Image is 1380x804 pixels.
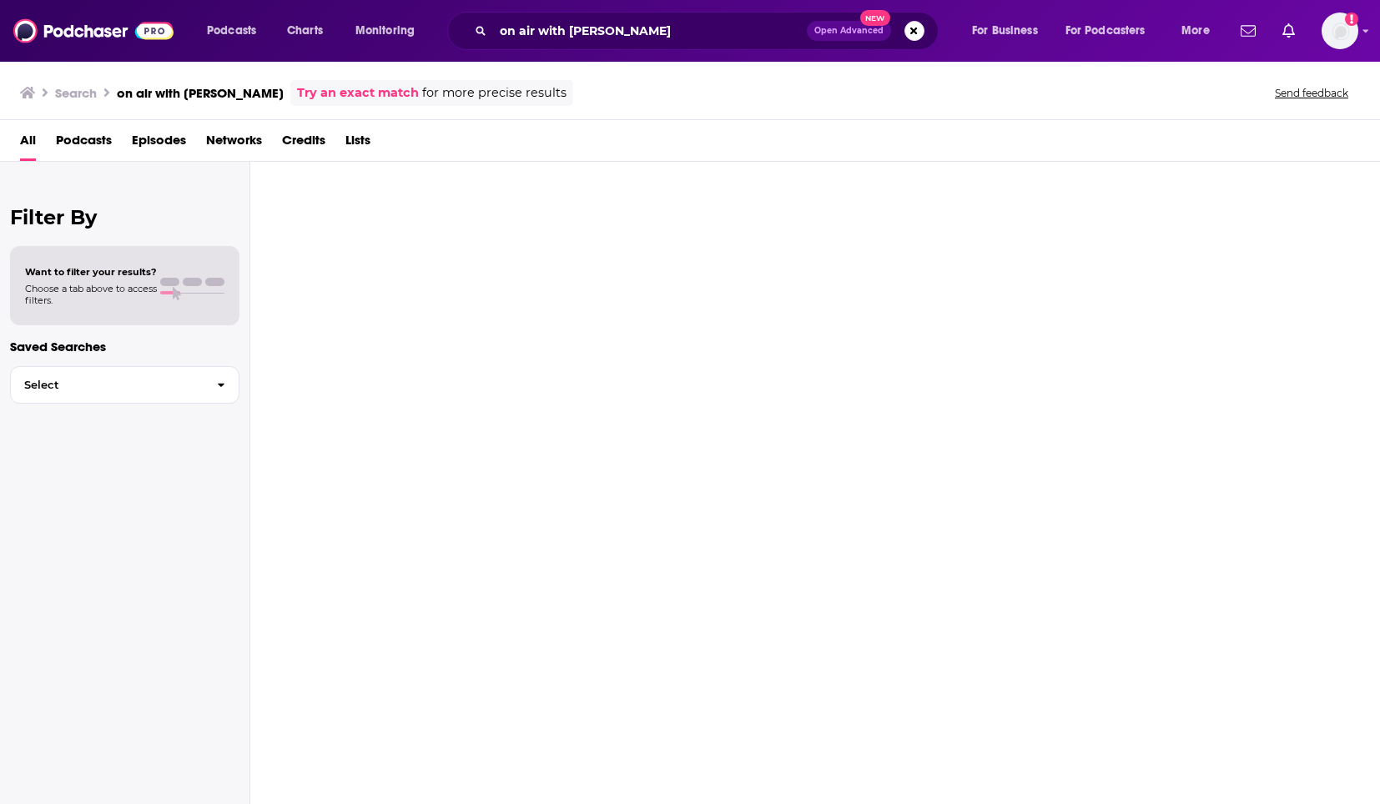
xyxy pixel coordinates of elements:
span: Choose a tab above to access filters. [25,283,157,306]
a: Networks [206,127,262,161]
h3: Search [55,85,97,101]
span: Charts [287,19,323,43]
span: Podcasts [207,19,256,43]
img: User Profile [1322,13,1358,49]
button: Select [10,366,239,404]
span: For Podcasters [1065,19,1146,43]
input: Search podcasts, credits, & more... [493,18,807,44]
span: Select [11,379,204,390]
button: Open AdvancedNew [807,21,891,41]
span: for more precise results [422,83,567,103]
button: open menu [960,18,1059,44]
button: Show profile menu [1322,13,1358,49]
span: Monitoring [355,19,415,43]
button: open menu [1055,18,1170,44]
a: Lists [345,127,370,161]
h3: on air with [PERSON_NAME] [117,85,284,101]
span: Logged in as WE_Broadcast [1322,13,1358,49]
a: Episodes [132,127,186,161]
button: open menu [1170,18,1231,44]
h2: Filter By [10,205,239,229]
a: Try an exact match [297,83,419,103]
p: Saved Searches [10,339,239,354]
a: Show notifications dropdown [1234,17,1262,45]
button: Send feedback [1270,86,1353,100]
a: All [20,127,36,161]
svg: Add a profile image [1345,13,1358,26]
img: Podchaser - Follow, Share and Rate Podcasts [13,15,174,47]
span: For Business [972,19,1038,43]
span: More [1181,19,1210,43]
a: Show notifications dropdown [1276,17,1302,45]
a: Podcasts [56,127,112,161]
a: Credits [282,127,325,161]
a: Charts [276,18,333,44]
span: Open Advanced [814,27,884,35]
div: Search podcasts, credits, & more... [463,12,954,50]
button: open menu [344,18,436,44]
span: Want to filter your results? [25,266,157,278]
button: open menu [195,18,278,44]
span: New [860,10,890,26]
